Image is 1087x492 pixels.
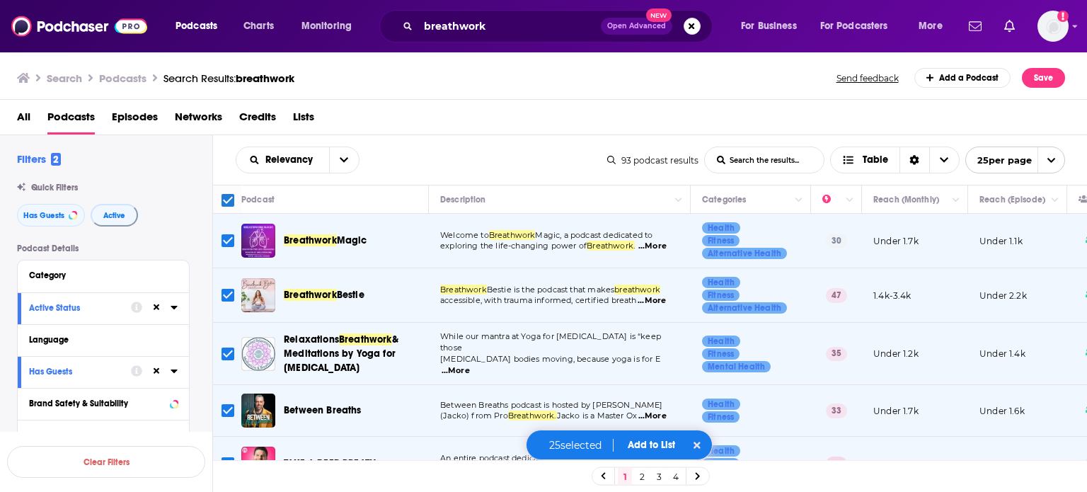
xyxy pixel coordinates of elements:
button: open menu [166,15,236,38]
a: All [17,105,30,135]
span: For Podcasters [820,16,888,36]
button: Active Status [29,299,131,316]
span: (Jacko) from Pro [440,411,508,421]
a: Charts [234,15,282,38]
button: Column Actions [670,192,687,209]
h3: Search [47,71,82,85]
span: Breathwork [339,333,392,345]
a: 3 [652,468,666,485]
div: Beta [88,431,104,440]
a: Alternative Health [702,302,787,314]
button: Has Guests [29,362,131,380]
h3: Podcasts [99,71,146,85]
img: Between Breaths [241,394,275,428]
a: Mental Health [702,361,771,372]
span: Toggle select row [222,348,234,360]
p: Podcast Details [17,244,190,253]
button: Active [91,204,138,227]
span: Charts [243,16,274,36]
button: open menu [731,15,815,38]
span: New [646,8,672,22]
span: Quick Filters [31,183,78,193]
h2: Choose View [830,147,960,173]
span: Toggle select row [222,457,234,470]
p: Under 1.7k [873,405,919,417]
div: Categories [702,191,746,208]
img: Relaxations Breathwork & Meditations by Yoga for Scleroderma [241,337,275,371]
div: Language [29,335,168,345]
a: Fitness [702,458,740,469]
div: Brand Safety & Suitability [29,399,166,408]
a: Search Results:breathwork [163,71,294,85]
a: Between Breaths [284,404,362,418]
button: Column Actions [1047,192,1064,209]
button: Category [29,266,178,284]
span: 25 per page [966,149,1032,171]
span: TAKE A DEEP BREATH [284,457,376,469]
button: open menu [236,155,329,165]
p: 30 [826,234,847,248]
a: BreathworkMagic [284,234,367,248]
a: 1 [618,468,632,485]
button: Language [29,331,178,348]
span: Jacko is a Master Ox [557,411,637,421]
p: 57 [826,457,847,471]
a: Networks [175,105,222,135]
p: Under 1.7k [873,235,919,247]
a: Health [702,445,740,457]
button: open menu [292,15,370,38]
a: Show notifications dropdown [999,14,1020,38]
span: Open Advanced [607,23,666,30]
span: Breathwork [284,234,337,246]
a: Health [702,277,740,288]
a: Fitness [702,235,740,246]
a: Fitness [702,290,740,301]
img: Breathwork Bestie [241,278,275,312]
button: open menu [909,15,960,38]
div: Reach (Episode) [979,191,1045,208]
a: Health [702,336,740,347]
span: Table [863,155,888,165]
span: breathwork [236,71,294,85]
span: 2 [51,153,61,166]
span: For Business [741,16,797,36]
span: ...More [638,241,667,252]
img: User Profile [1037,11,1069,42]
button: Column Actions [790,192,807,209]
div: Category [29,270,168,280]
span: Active [103,212,125,219]
p: 47 [826,288,847,302]
a: 4 [669,468,683,485]
span: Breathwork [489,230,536,240]
p: Under 2.2k [979,290,1027,302]
div: Has Guests [29,367,122,377]
span: Episodes [112,105,158,135]
span: Relaxations [284,333,339,345]
span: Between Breaths podcast is hosted by [PERSON_NAME] [440,400,663,410]
h2: Choose List sort [236,147,360,173]
a: Fitness [702,411,740,423]
div: Sort Direction [899,147,929,173]
button: open menu [811,15,909,38]
button: Brand Safety & Suitability [29,394,178,412]
svg: Add a profile image [1057,11,1069,22]
button: Column Actions [841,192,858,209]
a: Breathwork Magic [241,224,275,258]
button: open menu [965,147,1065,173]
button: Clear Filters [7,446,205,478]
span: Monitoring [301,16,352,36]
a: Add a Podcast [914,68,1011,88]
span: & Meditations by Yoga for [MEDICAL_DATA] [284,333,398,374]
button: Show profile menu [1037,11,1069,42]
span: Breathwork [440,285,487,294]
img: TAKE A DEEP BREATH [241,447,275,481]
button: Open AdvancedNew [601,18,672,35]
span: Bestie is the podcast that makes [487,285,614,294]
span: Between Breaths [284,404,362,416]
img: Podchaser - Follow, Share and Rate Podcasts [11,13,147,40]
a: RelaxationsBreathwork& Meditations by Yoga for [MEDICAL_DATA] [284,333,424,375]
